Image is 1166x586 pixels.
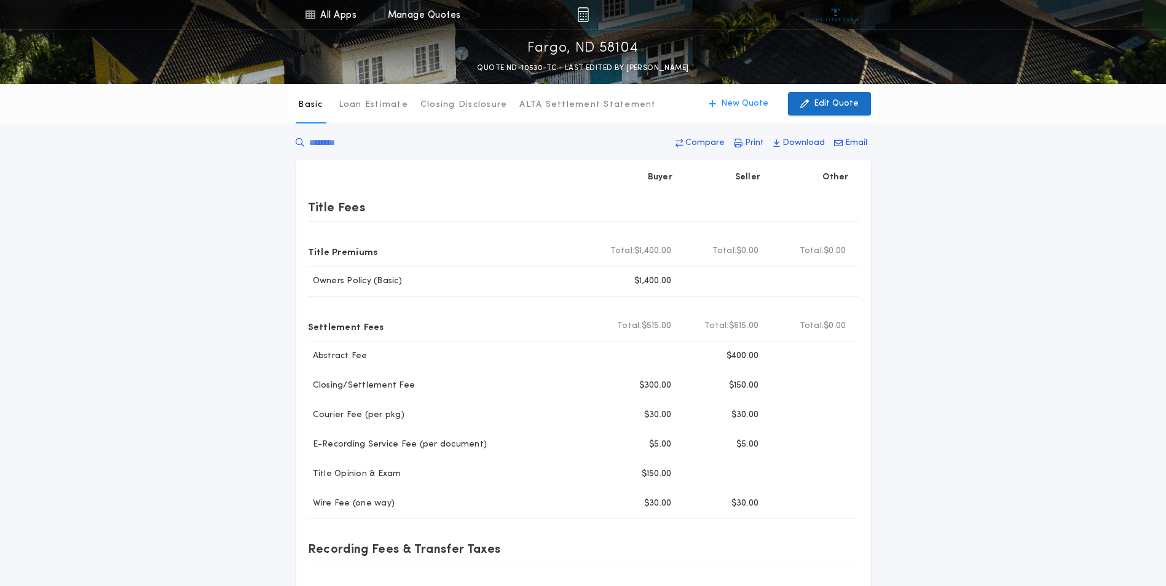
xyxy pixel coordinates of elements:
[649,439,671,451] p: $5.00
[308,498,395,510] p: Wire Fee (one way)
[782,137,825,149] p: Download
[308,380,416,392] p: Closing/Settlement Fee
[308,409,404,421] p: Courier Fee (per pkg)
[639,380,672,392] p: $300.00
[617,320,642,332] b: Total:
[644,498,672,510] p: $30.00
[736,439,758,451] p: $5.00
[736,245,758,257] span: $0.00
[527,39,639,58] p: Fargo, ND 58104
[308,468,401,480] p: Title Opinion & Exam
[519,99,656,111] p: ALTA Settlement Statement
[642,468,672,480] p: $150.00
[308,439,487,451] p: E-Recording Service Fee (per document)
[727,350,759,362] p: $400.00
[477,62,688,74] p: QUOTE ND-10530-TC - LAST EDITED BY [PERSON_NAME]
[420,99,508,111] p: Closing Disclosure
[672,132,728,154] button: Compare
[814,98,859,110] p: Edit Quote
[830,132,871,154] button: Email
[845,137,867,149] p: Email
[648,171,672,184] p: Buyer
[704,320,729,332] b: Total:
[308,350,368,362] p: Abstract Fee
[735,171,761,184] p: Seller
[712,245,737,257] b: Total:
[824,320,846,332] span: $0.00
[308,539,501,558] p: Recording Fees & Transfer Taxes
[800,245,824,257] b: Total:
[577,7,589,22] img: img
[745,137,764,149] p: Print
[634,245,671,257] span: $1,400.00
[696,92,781,115] button: New Quote
[729,380,759,392] p: $150.00
[308,316,384,336] p: Settlement Fees
[721,98,768,110] p: New Quote
[308,241,378,261] p: Title Premiums
[770,132,829,154] button: Download
[824,245,846,257] span: $0.00
[800,320,824,332] b: Total:
[822,171,848,184] p: Other
[642,320,672,332] span: $515.00
[731,498,759,510] p: $30.00
[729,320,759,332] span: $615.00
[298,99,323,111] p: Basic
[731,409,759,421] p: $30.00
[813,9,859,21] img: vs-icon
[308,275,402,287] p: Owners Policy (Basic)
[308,197,366,217] p: Title Fees
[644,409,672,421] p: $30.00
[610,245,635,257] b: Total:
[685,137,725,149] p: Compare
[788,92,871,115] button: Edit Quote
[339,99,408,111] p: Loan Estimate
[634,275,671,287] p: $1,400.00
[730,132,768,154] button: Print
